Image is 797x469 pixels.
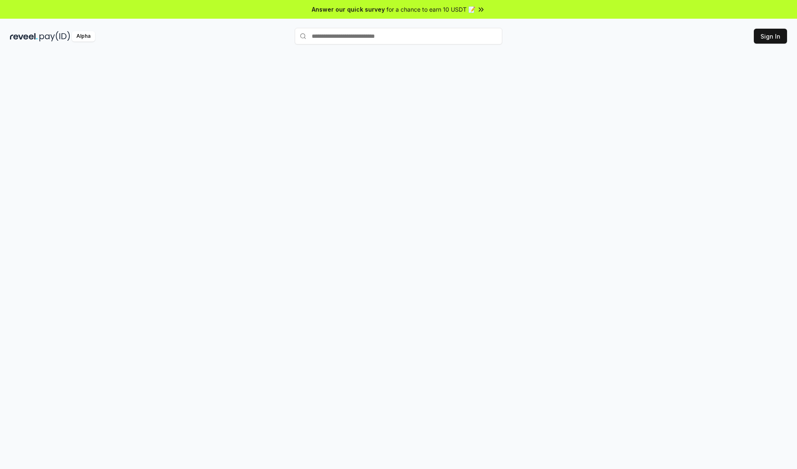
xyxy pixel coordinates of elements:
span: Answer our quick survey [312,5,385,14]
img: reveel_dark [10,31,38,42]
img: pay_id [39,31,70,42]
div: Alpha [72,31,95,42]
span: for a chance to earn 10 USDT 📝 [386,5,475,14]
button: Sign In [754,29,787,44]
